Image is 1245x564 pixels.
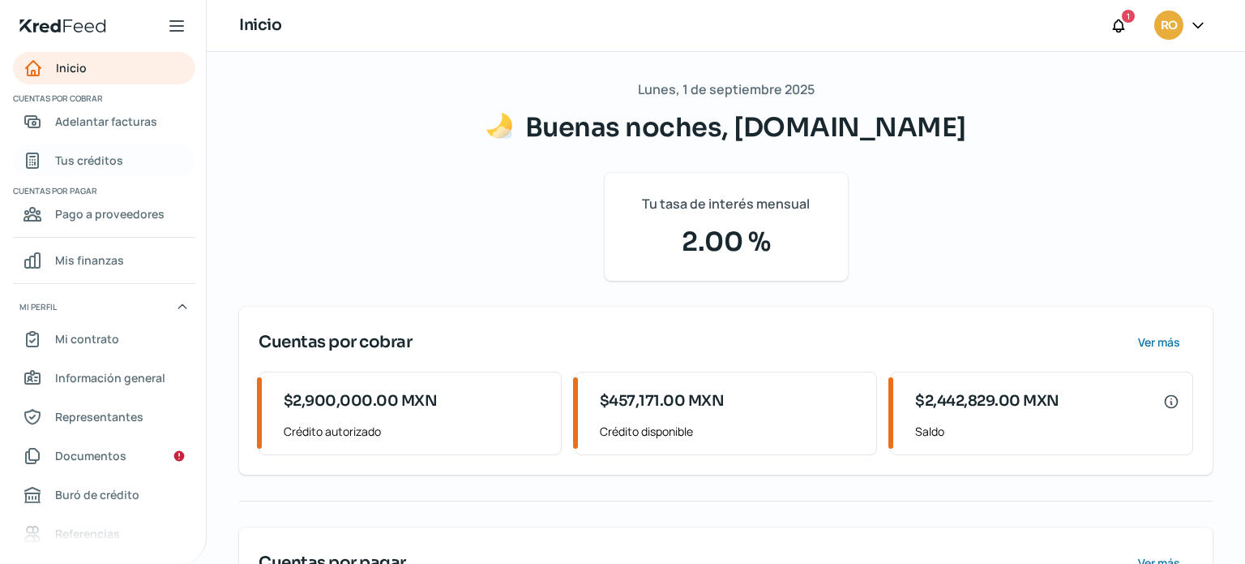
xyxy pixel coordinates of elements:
[55,523,120,544] span: Referencias
[55,484,139,505] span: Buró de crédito
[284,390,438,412] span: $2,900,000.00 MXN
[55,150,123,170] span: Tus créditos
[13,323,195,355] a: Mi contrato
[13,440,195,472] a: Documentos
[55,368,165,388] span: Información general
[13,479,195,511] a: Buró de crédito
[239,14,281,37] h1: Inicio
[13,198,195,230] a: Pago a proveedores
[13,518,195,550] a: Referencias
[55,250,124,270] span: Mis finanzas
[284,421,548,441] span: Crédito autorizado
[13,362,195,394] a: Información general
[13,244,195,277] a: Mis finanzas
[55,446,126,466] span: Documentos
[13,183,193,198] span: Cuentas por pagar
[1127,9,1130,24] span: 1
[600,421,864,441] span: Crédito disponible
[1124,326,1193,359] button: Ver más
[55,111,157,131] span: Adelantar facturas
[525,111,966,144] span: Buenas noches, [DOMAIN_NAME]
[600,390,725,412] span: $457,171.00 MXN
[13,144,195,177] a: Tus créditos
[55,407,143,427] span: Representantes
[13,91,193,105] span: Cuentas por cobrar
[19,299,57,314] span: Mi perfil
[56,58,87,78] span: Inicio
[259,330,412,355] span: Cuentas por cobrar
[1138,337,1180,348] span: Ver más
[915,421,1179,441] span: Saldo
[55,329,119,349] span: Mi contrato
[1161,16,1177,36] span: RO
[486,113,512,139] img: Saludos
[642,192,810,216] span: Tu tasa de interés mensual
[638,78,815,101] span: Lunes, 1 de septiembre 2025
[13,401,195,433] a: Representantes
[915,390,1059,412] span: $2,442,829.00 MXN
[55,204,165,224] span: Pago a proveedores
[13,105,195,138] a: Adelantar facturas
[624,222,828,261] span: 2.00 %
[13,52,195,84] a: Inicio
